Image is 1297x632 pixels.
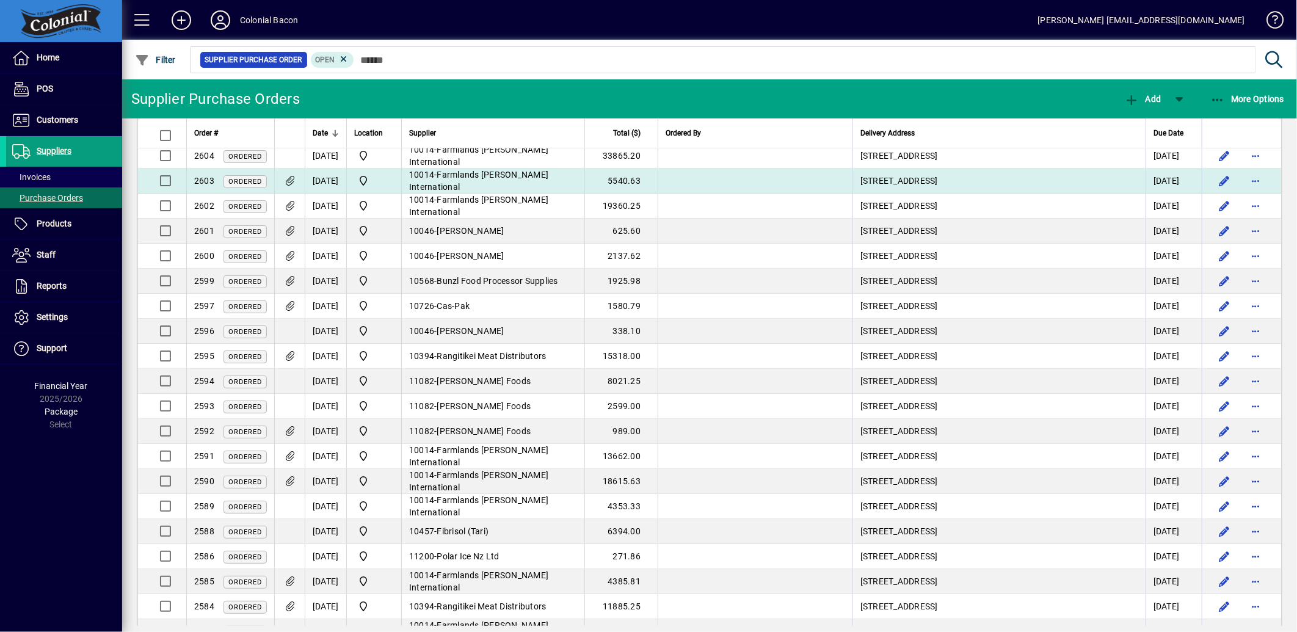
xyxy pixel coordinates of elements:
[354,126,383,140] span: Location
[852,344,1146,369] td: [STREET_ADDRESS]
[437,376,531,386] span: [PERSON_NAME] Foods
[409,495,548,517] span: Farmlands [PERSON_NAME] International
[852,394,1146,419] td: [STREET_ADDRESS]
[354,148,394,163] span: Colonial Bacon
[6,43,122,73] a: Home
[1246,547,1266,566] button: More options
[409,126,436,140] span: Supplier
[1246,572,1266,591] button: More options
[194,251,214,261] span: 2600
[401,419,584,444] td: -
[1215,221,1234,241] button: Edit
[409,251,434,261] span: 10046
[305,419,346,444] td: [DATE]
[305,369,346,394] td: [DATE]
[1215,321,1234,341] button: Edit
[35,381,88,391] span: Financial Year
[6,105,122,136] a: Customers
[194,151,214,161] span: 2604
[401,294,584,319] td: -
[401,494,584,519] td: -
[194,426,214,436] span: 2592
[228,153,262,161] span: Ordered
[305,444,346,469] td: [DATE]
[1038,10,1245,30] div: [PERSON_NAME] [EMAIL_ADDRESS][DOMAIN_NAME]
[852,143,1146,169] td: [STREET_ADDRESS]
[409,401,434,411] span: 11082
[6,167,122,187] a: Invoices
[401,244,584,269] td: -
[305,394,346,419] td: [DATE]
[852,444,1146,469] td: [STREET_ADDRESS]
[354,474,394,489] span: Colonial Bacon
[584,244,658,269] td: 2137.62
[354,574,394,589] span: Colonial Bacon
[1153,126,1194,140] div: Due Date
[37,146,71,156] span: Suppliers
[194,226,214,236] span: 2601
[1246,421,1266,441] button: More options
[1215,246,1234,266] button: Edit
[6,240,122,271] a: Staff
[1246,171,1266,191] button: More options
[37,219,71,228] span: Products
[852,194,1146,219] td: [STREET_ADDRESS]
[1146,294,1202,319] td: [DATE]
[1146,469,1202,494] td: [DATE]
[584,294,658,319] td: 1580.79
[228,178,262,186] span: Ordered
[401,569,584,594] td: -
[162,9,201,31] button: Add
[354,274,394,288] span: Colonial Bacon
[584,269,658,294] td: 1925.98
[311,52,354,68] mat-chip: Completion Status: Open
[1246,296,1266,316] button: More options
[584,319,658,344] td: 338.10
[409,145,434,154] span: 10014
[194,526,214,536] span: 2588
[37,53,59,62] span: Home
[1246,196,1266,216] button: More options
[1215,171,1234,191] button: Edit
[1215,547,1234,566] button: Edit
[852,519,1146,544] td: [STREET_ADDRESS]
[409,276,434,286] span: 10568
[584,519,658,544] td: 6394.00
[1215,146,1234,165] button: Edit
[1153,126,1183,140] span: Due Date
[409,445,434,455] span: 10014
[305,294,346,319] td: [DATE]
[401,594,584,619] td: -
[1146,569,1202,594] td: [DATE]
[437,351,547,361] span: Rangitikei Meat Distributors
[305,569,346,594] td: [DATE]
[228,553,262,561] span: Ordered
[228,228,262,236] span: Ordered
[409,376,434,386] span: 11082
[401,143,584,169] td: -
[1210,94,1285,104] span: More Options
[1246,271,1266,291] button: More options
[1246,521,1266,541] button: More options
[6,271,122,302] a: Reports
[584,569,658,594] td: 4385.81
[1246,321,1266,341] button: More options
[12,172,51,182] span: Invoices
[584,194,658,219] td: 19360.25
[228,278,262,286] span: Ordered
[860,126,915,140] span: Delivery Address
[194,176,214,186] span: 2603
[1246,396,1266,416] button: More options
[437,226,504,236] span: [PERSON_NAME]
[6,333,122,364] a: Support
[194,351,214,361] span: 2595
[1257,2,1282,42] a: Knowledge Base
[437,551,500,561] span: Polar Ice Nz Ltd
[131,89,300,109] div: Supplier Purchase Orders
[1215,271,1234,291] button: Edit
[1146,143,1202,169] td: [DATE]
[194,551,214,561] span: 2586
[401,544,584,569] td: -
[409,551,434,561] span: 11200
[852,319,1146,344] td: [STREET_ADDRESS]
